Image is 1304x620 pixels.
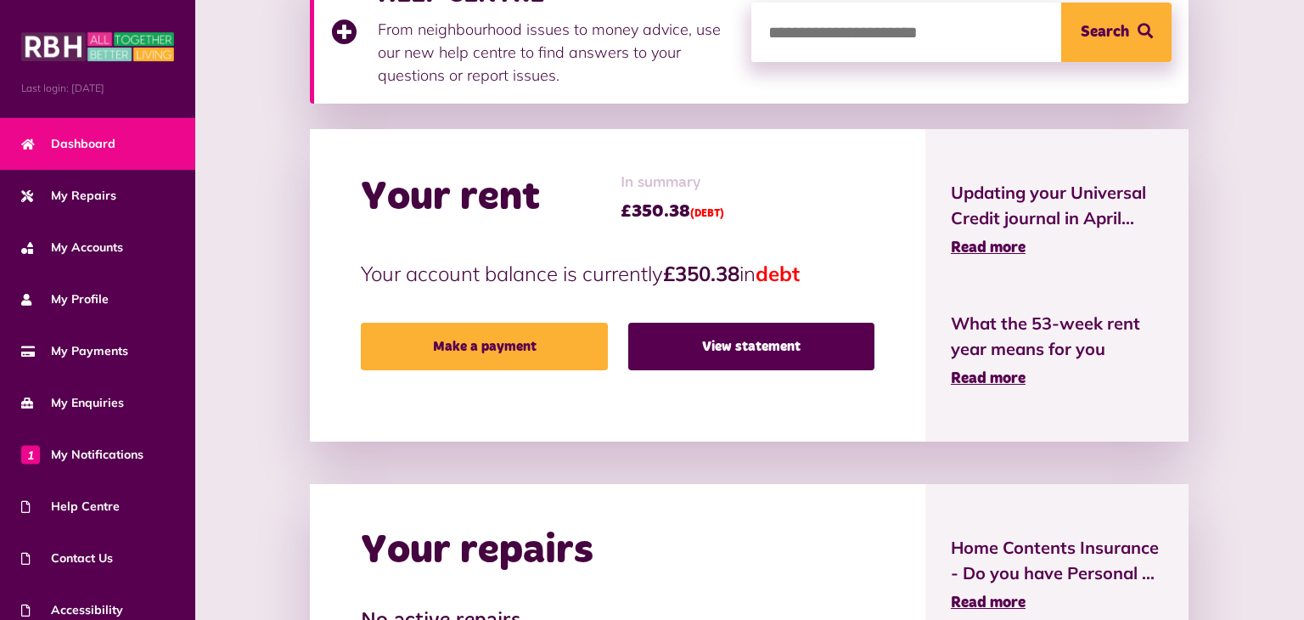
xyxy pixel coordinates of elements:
[21,135,115,153] span: Dashboard
[21,394,124,412] span: My Enquiries
[21,290,109,308] span: My Profile
[361,527,593,576] h2: Your repairs
[663,261,739,286] strong: £350.38
[21,446,143,464] span: My Notifications
[951,535,1163,615] a: Home Contents Insurance - Do you have Personal ... Read more
[951,240,1026,256] span: Read more
[951,180,1163,260] a: Updating your Universal Credit journal in April... Read more
[1081,3,1129,62] span: Search
[21,445,40,464] span: 1
[1061,3,1172,62] button: Search
[361,258,874,289] p: Your account balance is currently in
[951,180,1163,231] span: Updating your Universal Credit journal in April...
[21,187,116,205] span: My Repairs
[21,239,123,256] span: My Accounts
[951,535,1163,586] span: Home Contents Insurance - Do you have Personal ...
[951,371,1026,386] span: Read more
[378,18,734,87] p: From neighbourhood issues to money advice, use our new help centre to find answers to your questi...
[756,261,800,286] span: debt
[621,172,724,194] span: In summary
[21,601,123,619] span: Accessibility
[621,199,724,224] span: £350.38
[21,498,120,516] span: Help Centre
[361,323,607,370] a: Make a payment
[951,311,1163,362] span: What the 53-week rent year means for you
[951,311,1163,391] a: What the 53-week rent year means for you Read more
[690,209,724,219] span: (DEBT)
[21,30,174,64] img: MyRBH
[951,595,1026,611] span: Read more
[628,323,874,370] a: View statement
[21,550,113,567] span: Contact Us
[21,342,128,360] span: My Payments
[21,81,174,96] span: Last login: [DATE]
[361,173,540,223] h2: Your rent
